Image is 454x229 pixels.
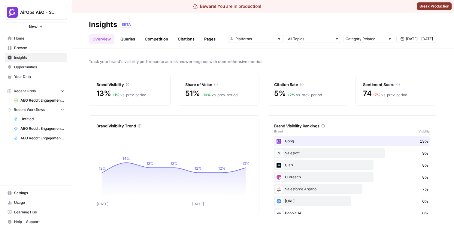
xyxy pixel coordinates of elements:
div: Gong [274,136,430,146]
span: + 1 % [112,93,120,97]
div: Brand Visibility Trend [96,123,252,129]
tspan: 13% [171,161,178,166]
div: [URL] [274,196,430,206]
tspan: 14% [123,156,130,161]
div: Citation Rate [274,82,341,88]
img: h6qlr8a97mop4asab8l5qtldq2wv [275,162,283,169]
span: Insights [14,55,64,60]
img: m91aa644vh47mb0y152o0kapheco [275,210,283,217]
tspan: [DATE] [97,202,108,206]
span: 8% [422,162,428,168]
div: Brand Visibility Rankings [274,123,430,129]
a: AEO Reddit Engagement (6) [11,96,67,105]
span: AirOps AEO - Single Brand (Gong) [20,9,56,15]
a: Usage [5,198,67,207]
a: Competition [141,34,172,44]
span: 8% [422,174,428,180]
span: AEO Reddit Engagement - Fork [20,135,64,141]
span: [DATE] - [DATE] [406,36,433,42]
div: People Ai [274,208,430,218]
span: 13% [96,89,111,98]
div: Clari [274,160,430,170]
input: Category Related [346,36,385,42]
div: vs. prev. period [287,92,322,98]
span: Home [14,36,64,41]
div: Outreach [274,172,430,182]
span: Usage [14,200,64,205]
button: Recent Grids [5,87,67,96]
img: e001jt87q6ctylcrzboubucy6uux [275,186,283,193]
div: vs. prev. period [112,92,146,98]
a: Overview [89,34,114,44]
span: 5% [274,89,286,98]
span: + 10 % [201,93,211,97]
span: Your Data [14,74,64,79]
tspan: 13% [147,161,154,166]
button: Workspace: AirOps AEO - Single Brand (Gong) [5,5,67,20]
span: 13% [420,138,428,144]
img: AirOps AEO - Single Brand (Gong) Logo [7,7,18,18]
span: Break Production [419,4,449,9]
button: New [5,22,67,31]
span: Visibility [419,129,430,134]
div: Beware! You are in production! [193,3,261,9]
span: Opportunities [14,64,64,70]
span: Help + Support [14,219,64,225]
span: 7% [422,186,428,192]
button: Recent Workflows [5,105,67,114]
button: [DATE] - [DATE] [396,35,437,43]
span: 74 [363,89,372,98]
a: Learning Hub [5,207,67,217]
span: – 7 % [373,93,380,97]
span: New [29,24,38,30]
img: w6cjb6u2gvpdnjw72qw8i2q5f3eb [275,138,283,145]
div: Sentiment Score [363,82,430,88]
button: Break Production [417,2,452,10]
span: Learning Hub [14,210,64,215]
span: Track your brand's visibility performance across answer engines with comprehensive metrics. [89,58,437,64]
div: vs. prev. period [201,92,238,98]
a: Insights [5,53,67,62]
tspan: 13% [242,161,250,166]
button: Help + Support [5,217,67,227]
span: AEO Reddit Engagement - Fork [20,126,64,131]
div: Insights [89,20,117,29]
span: 9% [422,150,428,156]
a: Your Data [5,72,67,82]
a: Browse [5,43,67,53]
span: Browse [14,45,64,51]
tspan: 12% [218,166,225,171]
span: AEO Reddit Engagement (6) [20,98,64,103]
a: Settings [5,188,67,198]
div: vs. prev. period [373,92,407,98]
a: Home [5,34,67,43]
div: Salesforce Argano [274,184,430,194]
span: 0% [422,210,428,216]
span: Untitled [20,116,64,122]
span: Recent Grids [14,88,36,94]
span: + 2 % [287,93,295,97]
span: Settings [14,190,64,196]
a: Citations [174,34,198,44]
tspan: [DATE] [192,202,204,206]
span: Brand [274,129,283,134]
span: 51% [185,89,200,98]
img: khqciriqz2uga3pxcoz8d1qji9pc [275,198,283,205]
div: Share of Voice [185,82,252,88]
div: Brand Visibility [96,82,163,88]
img: w5j8drkl6vorx9oircl0z03rjk9p [275,174,283,181]
a: Pages [201,34,219,44]
span: Recent Workflows [14,107,45,112]
div: Salesloft [274,148,430,158]
span: 6% [422,198,428,204]
a: AEO Reddit Engagement - Fork [11,133,67,143]
img: vpq3xj2nnch2e2ivhsgwmf7hbkjf [275,150,283,157]
input: All Platforms [230,36,275,42]
input: All Topics [288,36,332,42]
a: Queries [117,34,139,44]
div: BETA [120,22,133,28]
tspan: 12% [195,166,202,171]
a: Untitled [11,114,67,124]
tspan: 12% [99,166,106,171]
a: AEO Reddit Engagement - Fork [11,124,67,133]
